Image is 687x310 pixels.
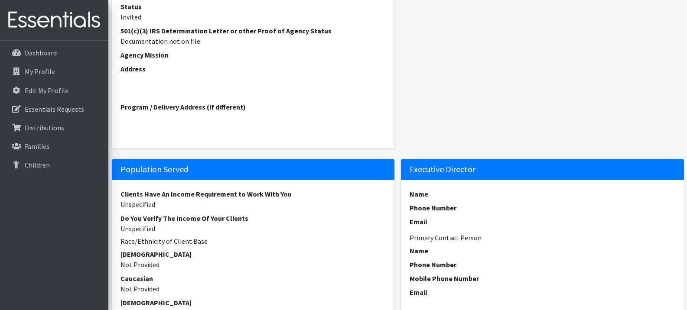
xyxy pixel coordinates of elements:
[120,199,386,210] dd: Unspecified
[401,159,684,180] h5: Executive Director
[3,44,105,61] a: Dashboard
[25,48,57,57] p: Dashboard
[120,249,386,259] dt: [DEMOGRAPHIC_DATA]
[3,63,105,80] a: My Profile
[120,65,146,73] strong: Address
[120,50,386,60] dt: Agency Mission
[120,103,246,111] strong: Program / Delivery Address (if different)
[120,12,386,22] dd: Invited
[410,273,675,284] dt: Mobile Phone Number
[410,203,675,213] dt: Phone Number
[410,216,675,227] dt: Email
[120,189,386,199] dt: Clients Have An Income Requirement to Work With You
[120,297,386,308] dt: [DEMOGRAPHIC_DATA]
[25,161,50,169] p: Children
[120,273,386,284] dt: Caucasian
[25,86,68,95] p: Edit My Profile
[3,100,105,118] a: Essentials Requests
[120,213,386,223] dt: Do You Verify The Income Of Your Clients
[120,284,160,293] span: translation missing: en.not_provided
[410,245,675,256] dt: Name
[3,119,105,136] a: Distributions
[3,156,105,174] a: Children
[410,234,675,242] h6: Primary Contact Person
[120,26,386,36] dt: 501(c)(3) IRS Determination Letter or other Proof of Agency Status
[25,105,84,113] p: Essentials Requests
[410,189,675,199] dt: Name
[120,260,160,269] span: translation missing: en.not_provided
[3,82,105,99] a: Edit My Profile
[25,142,49,151] p: Families
[120,223,386,234] dd: Unspecified
[25,67,55,76] p: My Profile
[3,6,105,35] img: HumanEssentials
[120,237,386,245] h6: Race/Ethnicity of Client Base
[112,159,395,180] h5: Population Served
[3,138,105,155] a: Families
[410,259,675,270] dt: Phone Number
[120,1,386,12] dt: Status
[120,36,386,46] dd: Documentation not on file
[25,123,64,132] p: Distributions
[410,287,675,297] dt: Email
